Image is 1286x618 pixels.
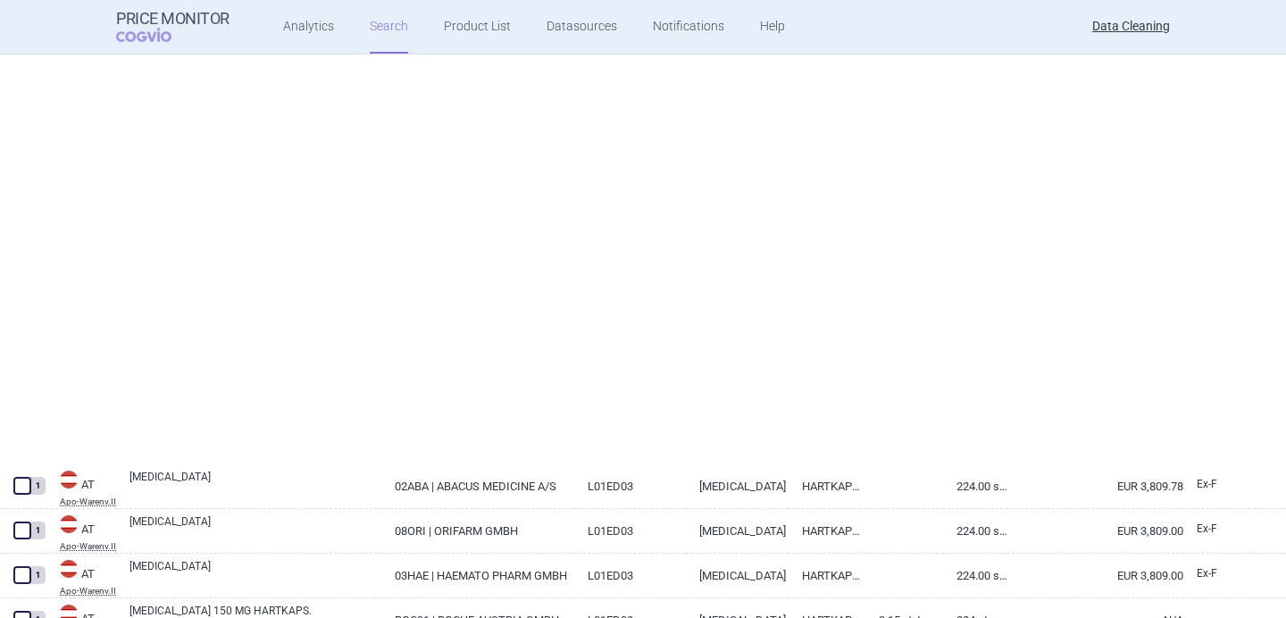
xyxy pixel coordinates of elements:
[943,464,1007,508] a: 224.00 ST | Stück
[1183,516,1249,543] a: Ex-F
[29,566,46,584] div: 1
[116,10,230,28] strong: Price Monitor
[943,554,1007,597] a: 224.00 ST | Stück
[1007,509,1183,553] a: EUR 3,809.00
[381,509,574,553] a: 08ORI | ORIFARM GMBH
[574,554,685,597] a: L01ED03
[29,477,46,495] div: 1
[29,522,46,539] div: 1
[381,554,574,597] a: 03HAE | HAEMATO PHARM GMBH
[789,464,865,508] a: HARTKAPSELN 150MG
[1007,464,1183,508] a: EUR 3,809.78
[574,509,685,553] a: L01ED03
[60,515,78,533] img: Austria
[686,464,789,508] a: [MEDICAL_DATA]
[1197,478,1217,490] span: Ex-factory price
[1197,522,1217,535] span: Ex-factory price
[60,587,116,596] abbr: Apo-Warenv.II — Apothekerverlag Warenverzeichnis. Online database developed by the Österreichisch...
[60,560,78,578] img: Austria
[46,469,116,506] a: ATATApo-Warenv.II
[943,509,1007,553] a: 224.00 ST | Stück
[46,558,116,596] a: ATATApo-Warenv.II
[116,28,196,42] span: COGVIO
[60,497,116,506] abbr: Apo-Warenv.II — Apothekerverlag Warenverzeichnis. Online database developed by the Österreichisch...
[1197,567,1217,580] span: Ex-factory price
[686,554,789,597] a: [MEDICAL_DATA]
[129,558,381,590] a: [MEDICAL_DATA]
[574,464,685,508] a: L01ED03
[46,514,116,551] a: ATATApo-Warenv.II
[1007,554,1183,597] a: EUR 3,809.00
[116,10,230,44] a: Price MonitorCOGVIO
[129,514,381,546] a: [MEDICAL_DATA]
[686,509,789,553] a: [MEDICAL_DATA]
[381,464,574,508] a: 02ABA | ABACUS MEDICINE A/S
[789,554,865,597] a: HARTKAPSELN 150MG
[1183,472,1249,498] a: Ex-F
[1183,561,1249,588] a: Ex-F
[129,469,381,501] a: [MEDICAL_DATA]
[60,542,116,551] abbr: Apo-Warenv.II — Apothekerverlag Warenverzeichnis. Online database developed by the Österreichisch...
[789,509,865,553] a: HARTKAPSELN 150MG
[60,471,78,489] img: Austria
